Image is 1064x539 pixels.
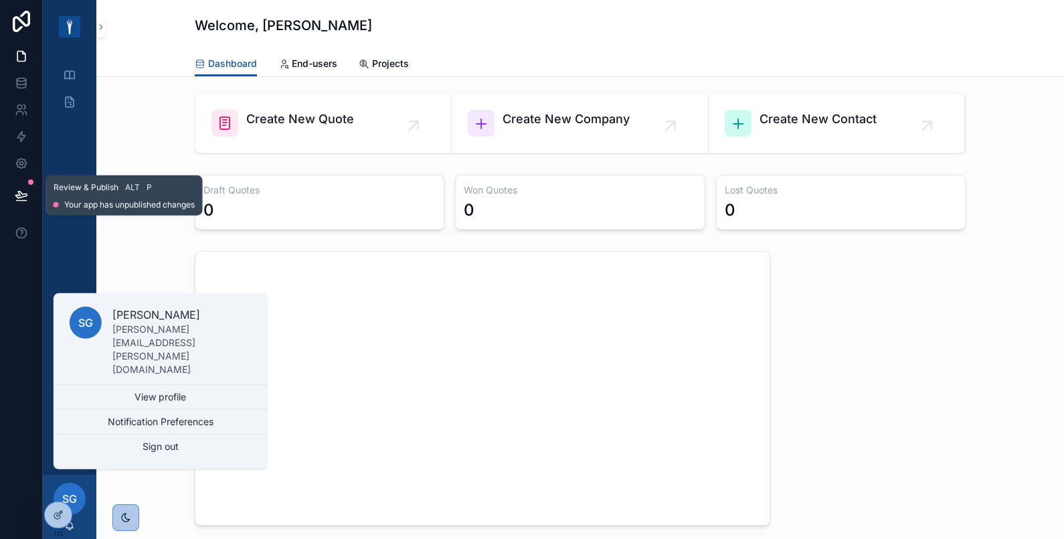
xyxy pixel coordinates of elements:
button: Sign out [54,435,268,459]
div: scrollable content [43,54,96,131]
a: Create New Quote [195,94,452,153]
a: Dashboard [195,52,257,77]
span: Review & Publish [54,182,118,193]
div: chart [203,260,762,517]
p: [PERSON_NAME] [112,307,252,323]
span: End-users [292,57,337,70]
button: Notification Preferences [54,410,268,434]
span: SG [62,491,77,507]
span: P [144,182,155,193]
img: App logo [59,16,80,37]
h3: Lost Quotes [725,183,957,197]
span: Create New Contact [760,110,877,129]
div: 0 [464,200,474,221]
a: Create New Contact [709,94,965,153]
a: View profile [54,385,268,409]
h3: Won Quotes [464,183,696,197]
span: SG [78,315,93,331]
span: Your app has unpublished changes [64,200,195,210]
span: Projects [372,57,409,70]
a: End-users [278,52,337,78]
a: Projects [359,52,409,78]
div: 0 [725,200,735,221]
span: Alt [125,182,140,193]
span: Dashboard [208,57,257,70]
div: 0 [203,200,214,221]
h3: Draft Quotes [203,183,436,197]
span: Create New Company [503,110,630,129]
a: Create New Company [452,94,708,153]
p: [PERSON_NAME][EMAIL_ADDRESS][PERSON_NAME][DOMAIN_NAME] [112,323,252,376]
h1: Welcome, [PERSON_NAME] [195,16,372,35]
span: Create New Quote [246,110,354,129]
